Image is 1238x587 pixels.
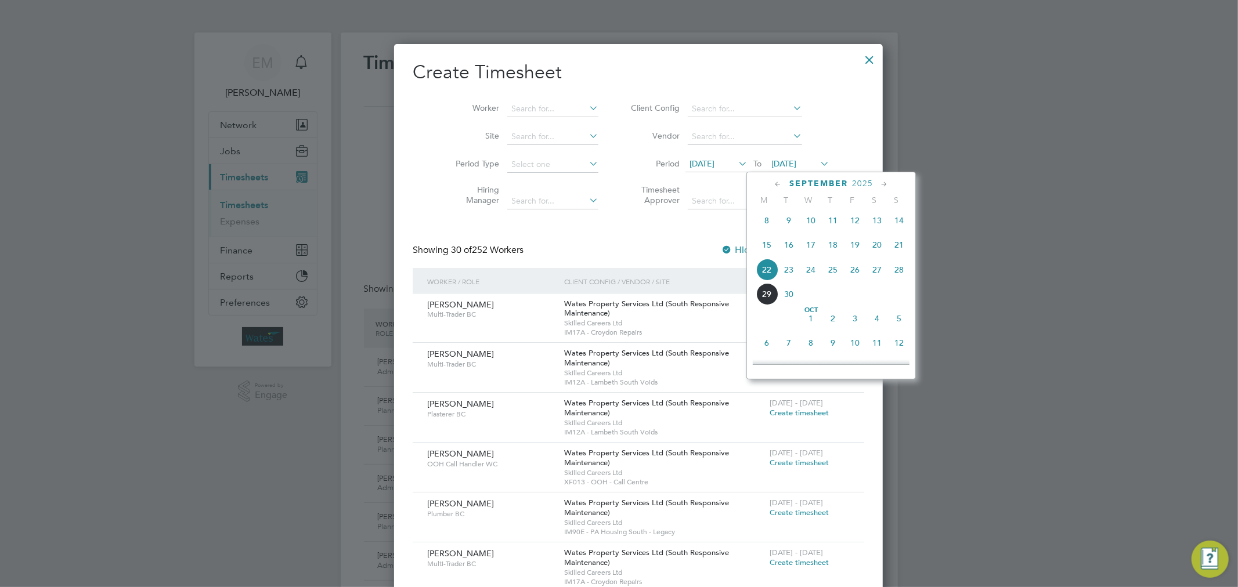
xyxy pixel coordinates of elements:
span: 13 [866,209,888,231]
span: T [819,195,841,205]
label: Worker [447,103,499,113]
span: Wates Property Services Ltd (South Responsive Maintenance) [564,348,729,368]
span: 12 [844,209,866,231]
span: To [750,156,765,171]
span: OOH Call Handler WC [427,459,555,469]
span: 252 Workers [451,244,524,256]
span: [PERSON_NAME] [427,349,494,359]
span: 27 [866,259,888,281]
span: [PERSON_NAME] [427,448,494,459]
span: Create timesheet [770,408,829,418]
span: [PERSON_NAME] [427,548,494,559]
span: [DATE] - [DATE] [770,448,823,458]
span: 15 [800,356,822,378]
h2: Create Timesheet [413,60,864,85]
input: Select one [507,157,598,173]
span: S [863,195,885,205]
span: 4 [866,307,888,329]
input: Search for... [507,129,598,145]
span: 14 [778,356,800,378]
span: 9 [778,209,800,231]
span: Skilled Careers Ltd [564,418,764,427]
span: 25 [822,259,844,281]
span: Wates Property Services Ltd (South Responsive Maintenance) [564,398,729,418]
span: Skilled Careers Ltd [564,318,764,328]
span: 2025 [852,179,873,189]
label: Period [627,158,680,169]
span: [PERSON_NAME] [427,299,494,310]
label: Hiring Manager [447,184,499,205]
input: Search for... [507,101,598,117]
span: Skilled Careers Ltd [564,468,764,477]
span: 9 [822,332,844,354]
span: 5 [888,307,910,329]
span: 8 [800,332,822,354]
span: Plumber BC [427,509,555,519]
span: 30 of [451,244,472,256]
label: Site [447,131,499,141]
span: 12 [888,332,910,354]
span: Wates Property Services Ltd (South Responsive Maintenance) [564,448,729,468]
span: 24 [800,259,822,281]
label: Vendor [627,131,680,141]
span: [PERSON_NAME] [427,498,494,509]
span: 11 [822,209,844,231]
span: [DATE] [690,158,714,169]
span: 18 [822,234,844,256]
label: Timesheet Approver [627,184,680,205]
span: IM90E - PA Housing South - Legacy [564,527,764,537]
span: Skilled Careers Ltd [564,518,764,527]
span: Multi-Trader BC [427,559,555,568]
span: Skilled Careers Ltd [564,368,764,378]
span: 1 [800,307,822,329]
div: Client Config / Vendor / Site [561,268,767,295]
span: 17 [844,356,866,378]
span: F [841,195,863,205]
span: September [789,179,848,189]
input: Search for... [688,193,802,209]
span: 26 [844,259,866,281]
span: [PERSON_NAME] [427,398,494,409]
span: XF013 - OOH - Call Centre [564,477,764,487]
span: 28 [888,259,910,281]
span: M [753,195,775,205]
span: Wates Property Services Ltd (South Responsive Maintenance) [564,548,729,567]
span: 11 [866,332,888,354]
span: 22 [756,259,778,281]
span: 19 [888,356,910,378]
span: Plasterer BC [427,410,555,419]
span: Multi-Trader BC [427,310,555,319]
span: Create timesheet [770,508,829,517]
span: 8 [756,209,778,231]
div: Worker / Role [424,268,561,295]
span: 14 [888,209,910,231]
span: Multi-Trader BC [427,360,555,369]
span: 29 [756,283,778,305]
span: 10 [800,209,822,231]
span: Wates Property Services Ltd (South Responsive Maintenance) [564,498,729,517]
span: Skilled Careers Ltd [564,568,764,577]
span: 20 [866,234,888,256]
span: 10 [844,332,866,354]
span: 16 [822,356,844,378]
span: IM17A - Croydon Repairs [564,577,764,586]
span: 17 [800,234,822,256]
span: 30 [778,283,800,305]
span: S [885,195,907,205]
span: Oct [800,307,822,313]
span: 13 [756,356,778,378]
input: Search for... [507,193,598,209]
span: 16 [778,234,800,256]
button: Engage Resource Center [1192,541,1229,578]
span: IM17A - Croydon Repairs [564,328,764,337]
div: Showing [413,244,526,256]
span: 21 [888,234,910,256]
span: 6 [756,332,778,354]
span: 23 [778,259,800,281]
span: Create timesheet [770,458,829,468]
span: 19 [844,234,866,256]
span: IM12A - Lambeth South Voids [564,378,764,387]
span: [DATE] [771,158,796,169]
input: Search for... [688,101,802,117]
span: Wates Property Services Ltd (South Responsive Maintenance) [564,299,729,318]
